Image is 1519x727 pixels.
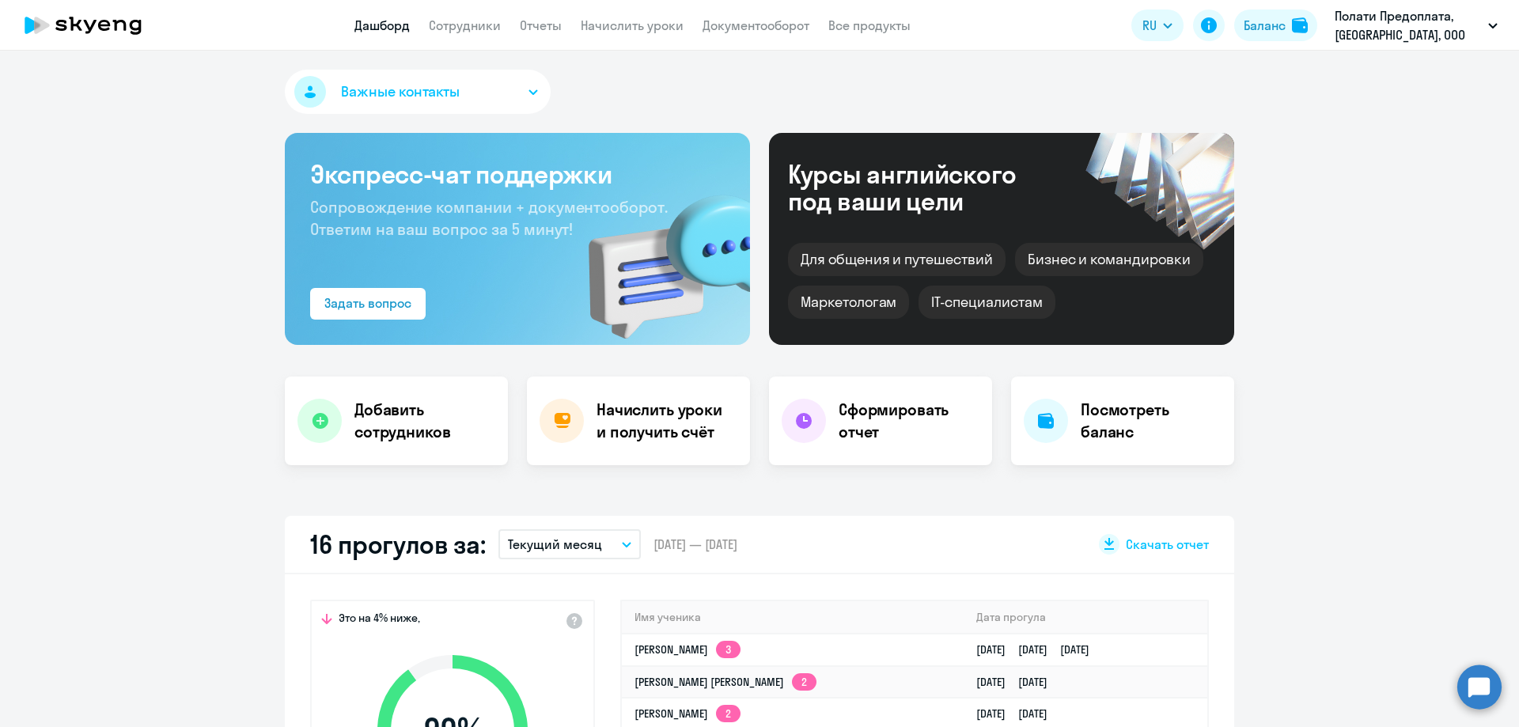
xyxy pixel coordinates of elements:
div: Курсы английского под ваши цели [788,161,1059,214]
div: Задать вопрос [324,293,411,312]
th: Имя ученика [622,601,964,634]
button: Текущий месяц [498,529,641,559]
a: Сотрудники [429,17,501,33]
a: [DATE][DATE] [976,706,1060,721]
span: [DATE] — [DATE] [653,536,737,553]
div: Бизнес и командировки [1015,243,1203,276]
a: [PERSON_NAME] [PERSON_NAME]2 [634,675,816,689]
p: Текущий месяц [508,535,602,554]
a: Дашборд [354,17,410,33]
a: Отчеты [520,17,562,33]
a: Документооборот [703,17,809,33]
button: Балансbalance [1234,9,1317,41]
div: Маркетологам [788,286,909,319]
app-skyeng-badge: 2 [716,705,741,722]
a: [PERSON_NAME]3 [634,642,741,657]
h4: Добавить сотрудников [354,399,495,443]
div: Для общения и путешествий [788,243,1006,276]
app-skyeng-badge: 2 [792,673,816,691]
img: balance [1292,17,1308,33]
th: Дата прогула [964,601,1207,634]
span: Важные контакты [341,81,460,102]
h3: Экспресс-чат поддержки [310,158,725,190]
a: [DATE][DATE] [976,675,1060,689]
h4: Начислить уроки и получить счёт [597,399,734,443]
a: Все продукты [828,17,911,33]
h4: Сформировать отчет [839,399,979,443]
button: Важные контакты [285,70,551,114]
div: IT-специалистам [919,286,1055,319]
span: Скачать отчет [1126,536,1209,553]
button: RU [1131,9,1184,41]
button: Задать вопрос [310,288,426,320]
p: Полати Предоплата, [GEOGRAPHIC_DATA], ООО [1335,6,1482,44]
a: [DATE][DATE][DATE] [976,642,1102,657]
span: RU [1142,16,1157,35]
span: Сопровождение компании + документооборот. Ответим на ваш вопрос за 5 минут! [310,197,668,239]
a: [PERSON_NAME]2 [634,706,741,721]
button: Полати Предоплата, [GEOGRAPHIC_DATA], ООО [1327,6,1506,44]
a: Начислить уроки [581,17,684,33]
div: Баланс [1244,16,1286,35]
h2: 16 прогулов за: [310,528,486,560]
app-skyeng-badge: 3 [716,641,741,658]
span: Это на 4% ниже, [339,611,420,630]
h4: Посмотреть баланс [1081,399,1222,443]
img: bg-img [566,167,750,345]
